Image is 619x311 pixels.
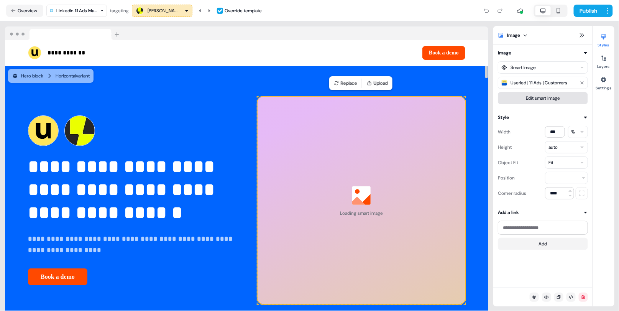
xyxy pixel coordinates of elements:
[498,209,588,216] button: Add a link
[571,128,575,136] div: %
[132,5,192,17] button: [PERSON_NAME]
[498,49,511,57] div: Image
[498,187,526,199] div: Corner radius
[5,26,123,40] img: Browser topbar
[56,7,98,15] div: LinkedIn 1:1 Ads Marketing Template
[56,72,90,80] div: Horizontal variant
[545,156,588,169] button: Fit
[498,49,588,57] button: Image
[593,52,614,69] button: Layers
[593,31,614,48] button: Styles
[498,114,588,121] button: Style
[340,209,383,217] div: Loading smart image
[6,5,43,17] button: Overview
[250,46,466,60] div: Book a demo
[422,46,465,60] button: Book a demo
[498,126,511,138] div: Width
[498,114,509,121] div: Style
[148,7,178,15] div: [PERSON_NAME]
[225,7,262,15] div: Override template
[28,268,236,285] div: Book a demo
[498,92,588,104] button: Edit smart image
[331,78,360,89] button: Replace
[593,74,614,91] button: Settings
[12,72,43,80] div: Hero block
[258,97,465,304] div: ImageLoading smart image
[364,78,391,89] button: Upload
[511,79,568,87] div: Userled | 1:1 Ads | Customers
[498,156,518,169] div: Object Fit
[498,172,515,184] div: Position
[548,143,558,151] div: auto
[548,159,553,166] div: Fit
[507,31,520,39] div: Image
[574,5,602,17] button: Publish
[498,238,588,250] button: Add
[498,209,519,216] div: Add a link
[511,64,536,71] div: Smart Image
[110,7,129,15] div: targeting
[498,141,512,153] div: Height
[28,268,87,285] button: Book a demo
